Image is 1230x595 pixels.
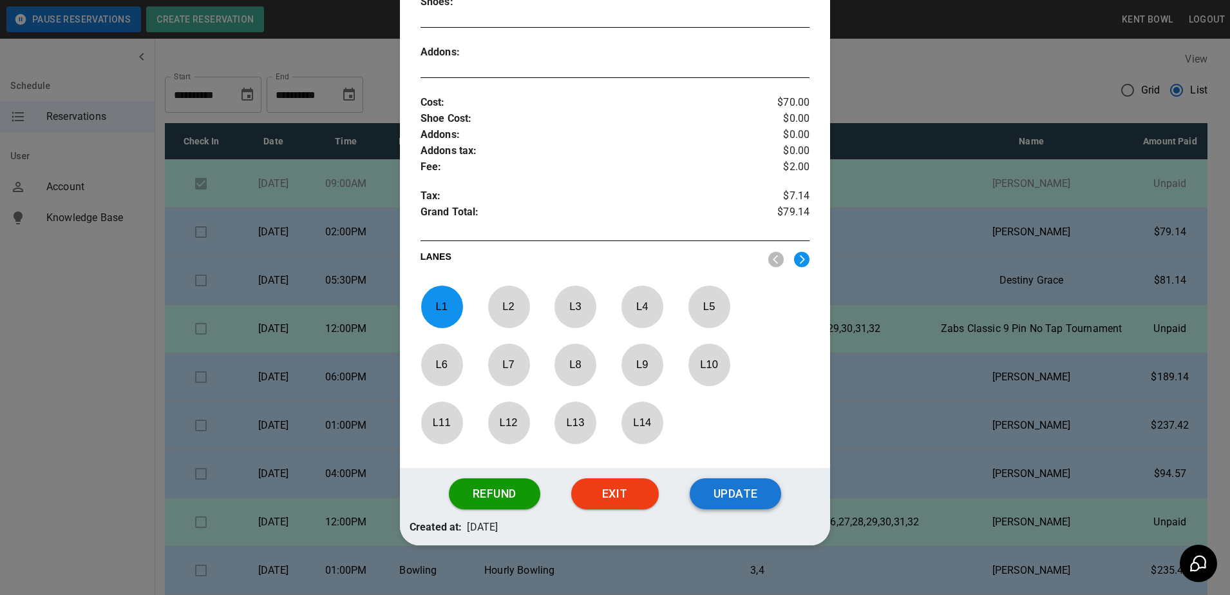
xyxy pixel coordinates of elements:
[745,143,810,159] p: $0.00
[745,95,810,111] p: $70.00
[554,407,596,438] p: L 13
[421,143,745,159] p: Addons tax :
[421,159,745,175] p: Fee :
[554,291,596,322] p: L 3
[421,204,745,224] p: Grand Total :
[621,407,663,438] p: L 14
[794,251,809,268] img: right.svg
[421,127,745,143] p: Addons :
[745,111,810,127] p: $0.00
[421,188,745,204] p: Tax :
[421,349,463,380] p: L 6
[449,478,540,509] button: Refund
[487,407,530,438] p: L 12
[571,478,659,509] button: Exit
[621,291,663,322] p: L 4
[688,349,730,380] p: L 10
[621,349,663,380] p: L 9
[745,127,810,143] p: $0.00
[487,291,530,322] p: L 2
[421,44,518,61] p: Addons :
[410,520,462,536] p: Created at:
[690,478,781,509] button: Update
[421,291,463,322] p: L 1
[688,291,730,322] p: L 5
[745,204,810,224] p: $79.14
[421,407,463,438] p: L 11
[487,349,530,380] p: L 7
[421,111,745,127] p: Shoe Cost :
[745,188,810,204] p: $7.14
[745,159,810,175] p: $2.00
[421,95,745,111] p: Cost :
[768,251,784,268] img: nav_left.svg
[467,520,498,536] p: [DATE]
[421,250,759,268] p: LANES
[554,349,596,380] p: L 8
